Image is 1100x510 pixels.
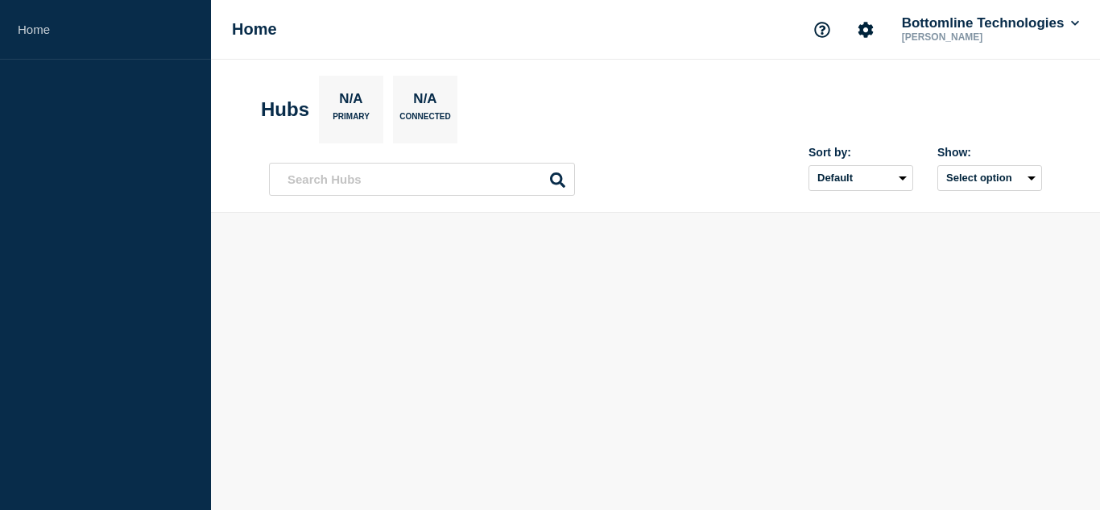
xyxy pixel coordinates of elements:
p: N/A [407,91,443,112]
p: Connected [399,112,450,129]
p: [PERSON_NAME] [899,31,1066,43]
h1: Home [232,20,277,39]
div: Sort by: [808,146,913,159]
button: Select option [937,165,1042,191]
button: Bottomline Technologies [899,15,1082,31]
div: Show: [937,146,1042,159]
input: Search Hubs [269,163,575,196]
h2: Hubs [261,98,309,121]
button: Support [805,13,839,47]
select: Sort by [808,165,913,191]
button: Account settings [849,13,883,47]
p: N/A [333,91,369,112]
p: Primary [333,112,370,129]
